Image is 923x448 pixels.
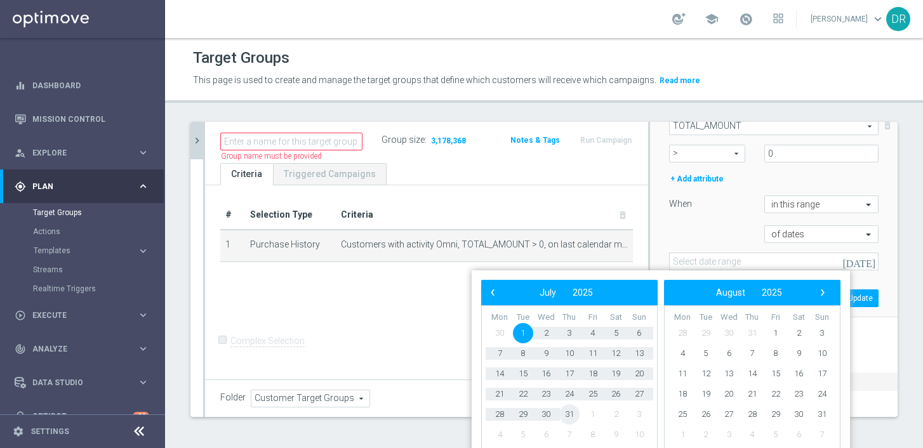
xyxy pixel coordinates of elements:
[489,343,510,364] span: 7
[15,343,137,355] div: Analyze
[658,74,701,88] button: Read more
[137,309,149,321] i: keyboard_arrow_right
[14,378,150,388] button: Data Studio keyboard_arrow_right
[33,208,132,218] a: Target Groups
[696,404,716,425] span: 26
[33,246,150,256] button: Templates keyboard_arrow_right
[341,209,373,220] span: Criteria
[536,404,556,425] span: 30
[812,425,832,445] span: 7
[764,225,879,243] ng-select: of dates
[871,12,885,26] span: keyboard_arrow_down
[489,404,510,425] span: 28
[32,379,137,386] span: Data Studio
[559,404,580,425] span: 31
[788,364,809,384] span: 16
[14,114,150,124] button: Mission Control
[606,343,626,364] span: 12
[273,163,387,185] a: Triggered Campaigns
[696,323,716,343] span: 29
[14,181,150,192] div: gps_fixed Plan keyboard_arrow_right
[696,384,716,404] span: 19
[33,222,164,241] div: Actions
[230,335,305,347] label: Complex Selection
[32,149,137,157] span: Explore
[696,343,716,364] span: 5
[14,81,150,91] button: equalizer Dashboard
[15,310,137,321] div: Execute
[604,312,628,323] th: weekday
[762,287,782,298] span: 2025
[220,133,362,150] input: Enter a name for this target group
[137,147,149,159] i: keyboard_arrow_right
[531,284,564,301] button: July
[717,312,741,323] th: weekday
[245,230,336,261] td: Purchase History
[32,69,149,102] a: Dashboard
[742,343,762,364] span: 7
[14,310,150,320] button: play_circle_outline Execute keyboard_arrow_right
[190,122,203,159] button: chevron_right
[15,102,149,136] div: Mission Control
[14,148,150,158] button: person_search Explore keyboard_arrow_right
[220,230,245,261] td: 1
[583,384,603,404] span: 25
[489,384,510,404] span: 21
[669,198,692,209] label: When
[193,49,289,67] h1: Target Groups
[32,312,137,319] span: Execute
[430,136,467,148] span: 3,178,368
[606,323,626,343] span: 5
[788,384,809,404] span: 23
[672,343,693,364] span: 4
[559,343,580,364] span: 10
[667,284,831,301] bs-datepicker-navigation-view: ​ ​ ​
[536,364,556,384] span: 16
[559,425,580,445] span: 7
[32,102,149,136] a: Mission Control
[669,172,725,186] div: + Add attribute
[34,247,137,254] div: Templates
[489,323,510,343] span: 30
[719,384,739,404] span: 20
[513,425,533,445] span: 5
[536,343,556,364] span: 9
[741,312,764,323] th: weekday
[764,195,879,213] ng-select: in this range
[742,364,762,384] span: 14
[671,312,694,323] th: weekday
[694,312,718,323] th: weekday
[840,253,879,272] button: [DATE]
[32,345,137,353] span: Analyze
[34,247,124,254] span: Templates
[15,181,137,192] div: Plan
[191,135,203,147] i: chevron_right
[766,384,786,404] span: 22
[583,425,603,445] span: 8
[15,377,137,388] div: Data Studio
[629,404,649,425] span: 3
[33,241,164,260] div: Templates
[14,411,150,421] button: lightbulb Optibot +10
[30,428,69,435] a: Settings
[33,203,164,222] div: Target Groups
[812,384,832,404] span: 24
[137,245,149,257] i: keyboard_arrow_right
[842,256,877,267] i: [DATE]
[14,344,150,354] div: track_changes Analyze keyboard_arrow_right
[32,183,137,190] span: Plan
[489,364,510,384] span: 14
[15,399,149,433] div: Optibot
[564,284,601,301] button: 2025
[33,265,132,275] a: Streams
[841,289,879,307] button: Update
[15,181,26,192] i: gps_fixed
[810,312,833,323] th: weekday
[15,80,26,91] i: equalizer
[573,287,593,298] span: 2025
[583,343,603,364] span: 11
[629,343,649,364] span: 13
